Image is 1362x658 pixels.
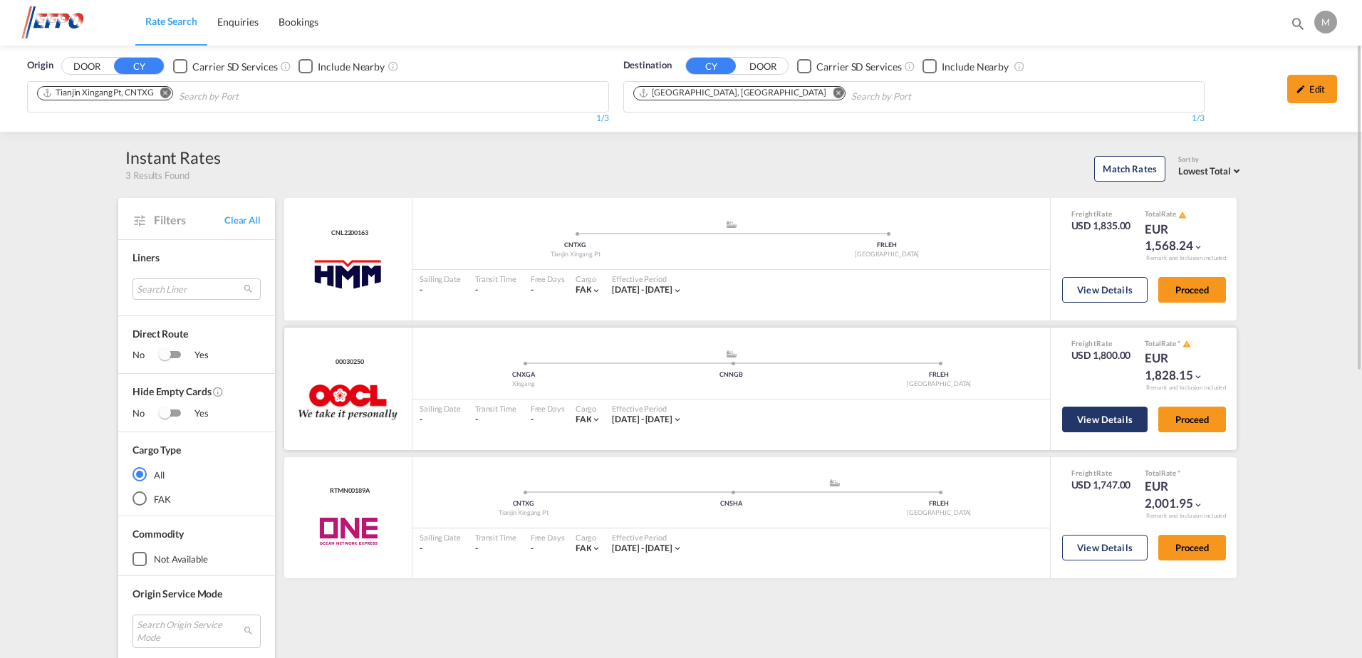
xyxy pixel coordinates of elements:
[180,407,209,421] span: Yes
[531,403,565,414] div: Free Days
[1014,61,1025,72] md-icon: Unchecked: Ignores neighbouring ports when fetching rates.Checked : Includes neighbouring ports w...
[179,85,314,108] input: Search by Port
[1071,338,1131,348] div: Freight Rate
[1071,468,1131,478] div: Freight Rate
[114,58,164,74] button: CY
[576,284,592,295] span: FAK
[835,499,1043,508] div: FRLEH
[1290,16,1306,31] md-icon: icon-magnify
[942,60,1009,74] div: Include Nearby
[686,58,736,74] button: CY
[420,414,461,426] div: -
[328,229,368,238] div: Contract / Rate Agreement / Tariff / Spot Pricing Reference Number: CNL2200163
[1193,372,1203,382] md-icon: icon-chevron-down
[904,61,915,72] md-icon: Unchecked: Search for CY (Container Yard) services for all selected carriers.Checked : Search for...
[125,146,221,169] div: Instant Rates
[132,385,261,407] span: Hide Empty Cards
[332,357,363,367] span: 00030250
[576,532,602,543] div: Cargo
[1145,338,1216,350] div: Total Rate
[835,508,1043,518] div: [GEOGRAPHIC_DATA]
[922,58,1009,73] md-checkbox: Checkbox No Ink
[816,60,901,74] div: Carrier SD Services
[591,286,601,296] md-icon: icon-chevron-down
[612,543,672,555] div: 13 Aug 2025 - 31 Aug 2025
[224,214,261,226] span: Clear All
[145,15,197,27] span: Rate Search
[628,499,836,508] div: CNSHA
[420,241,732,250] div: CNTXG
[217,16,259,28] span: Enquiries
[612,403,682,414] div: Effective Period
[612,414,672,426] div: 11 Aug 2025 - 31 Aug 2025
[612,284,672,295] span: [DATE] - [DATE]
[612,284,672,296] div: 15 Aug 2025 - 31 Aug 2025
[180,348,209,362] span: Yes
[35,82,320,108] md-chips-wrap: Chips container. Use arrow keys to select chips.
[475,284,516,296] div: -
[628,370,836,380] div: CNNGB
[326,486,370,496] span: RTMN00189A
[62,58,112,75] button: DOOR
[388,61,399,72] md-icon: Unchecked: Ignores neighbouring ports when fetching rates.Checked : Includes neighbouring ports w...
[631,82,992,108] md-chips-wrap: Chips container. Use arrow keys to select chips.
[531,414,534,426] div: -
[1314,11,1337,33] div: M
[280,61,291,72] md-icon: Unchecked: Search for CY (Container Yard) services for all selected carriers.Checked : Search for...
[132,443,181,457] div: Cargo Type
[1178,211,1187,219] md-icon: icon-alert
[1178,162,1244,178] md-select: Select: Lowest Total
[672,286,682,296] md-icon: icon-chevron-down
[797,58,901,73] md-checkbox: Checkbox No Ink
[1176,339,1182,348] span: Subject to Remarks
[420,380,628,389] div: Xingang
[1145,350,1216,384] div: EUR 1,828.15
[420,508,628,518] div: Tianjin Xingang Pt
[576,403,602,414] div: Cargo
[27,113,609,125] div: 1/3
[638,87,829,99] div: Press delete to remove this chip.
[1145,478,1216,512] div: EUR 2,001.95
[420,273,461,284] div: Sailing Date
[612,543,672,553] span: [DATE] - [DATE]
[1062,407,1148,432] button: View Details
[1287,75,1337,103] div: icon-pencilEdit
[1178,155,1244,164] div: Sort by
[279,16,318,28] span: Bookings
[623,58,672,73] span: Destination
[21,6,118,38] img: d38966e06f5511efa686cdb0e1f57a29.png
[1182,340,1191,348] md-icon: icon-alert
[132,467,261,481] md-radio-button: All
[1145,221,1216,255] div: EUR 1,568.24
[531,273,565,284] div: Free Days
[1176,469,1180,477] span: Subject to Remarks
[132,528,184,540] span: Commodity
[1062,535,1148,560] button: View Details
[1071,478,1131,492] div: USD 1,747.00
[1135,254,1237,262] div: Remark and Inclusion included
[475,273,516,284] div: Transit Time
[132,348,159,362] span: No
[298,385,398,420] img: OOCL
[1193,500,1203,510] md-icon: icon-chevron-down
[576,414,592,424] span: FAK
[298,58,385,73] md-checkbox: Checkbox No Ink
[475,414,516,426] div: -
[42,87,154,99] div: Tianjin Xingang Pt, CNTXG
[1158,535,1226,560] button: Proceed
[151,87,172,101] button: Remove
[318,60,385,74] div: Include Nearby
[672,414,682,424] md-icon: icon-chevron-down
[851,85,987,108] input: Search by Port
[132,251,159,263] span: Liners
[835,380,1043,389] div: [GEOGRAPHIC_DATA]
[132,407,159,421] span: No
[132,491,261,506] md-radio-button: FAK
[1177,209,1187,220] button: icon-alert
[732,250,1044,259] div: [GEOGRAPHIC_DATA]
[591,414,601,424] md-icon: icon-chevron-down
[672,543,682,553] md-icon: icon-chevron-down
[1145,468,1216,478] div: Total Rate
[1158,277,1226,303] button: Proceed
